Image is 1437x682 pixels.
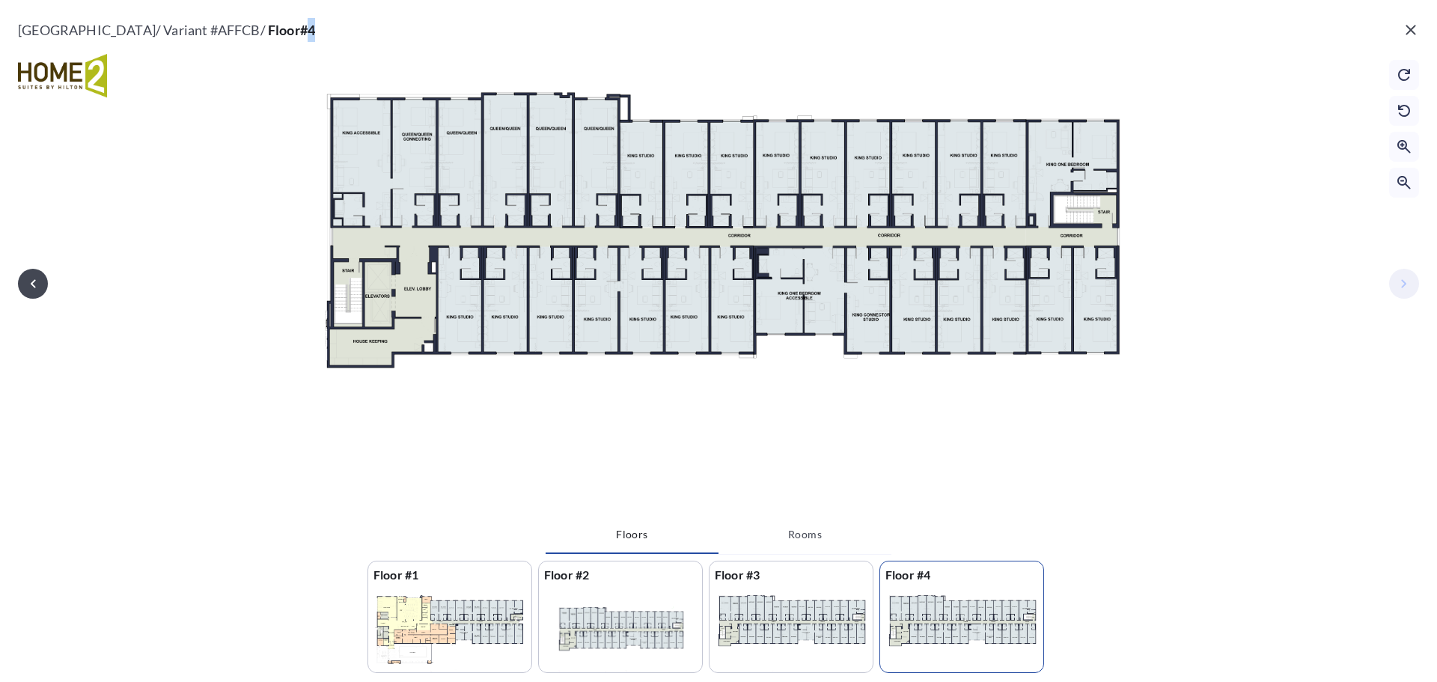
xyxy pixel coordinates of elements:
p: Floor #2 [539,561,702,588]
span: Floor#4 [268,22,315,38]
button: Rooms [718,517,891,552]
p: [GEOGRAPHIC_DATA] / Variant # AFFCB / [18,18,315,45]
button: Floors [546,517,718,554]
p: Floor #4 [880,561,1043,588]
img: floorplanBranLogoPlug [18,54,107,98]
p: Floor #3 [710,561,873,588]
p: Floor #1 [368,561,531,588]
